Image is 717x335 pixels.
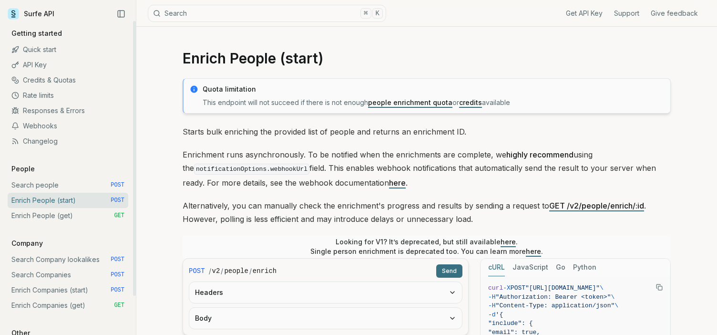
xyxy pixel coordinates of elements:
p: Starts bulk enriching the provided list of people and returns an enrichment ID. [183,125,671,138]
p: Quota limitation [203,84,665,94]
code: notificationOptions.webhookUrl [194,164,309,175]
button: cURL [488,259,505,276]
kbd: K [372,8,383,19]
a: people enrichment quota [368,98,452,106]
a: Webhooks [8,118,128,134]
a: here [389,178,406,188]
span: POST [511,284,525,292]
button: Headers [189,282,462,303]
kbd: ⌘ [360,8,371,19]
span: / [209,266,211,276]
span: -X [503,284,511,292]
p: Getting started [8,29,66,38]
button: Body [189,308,462,329]
span: curl [488,284,503,292]
span: "Content-Type: application/json" [496,302,615,309]
h1: Enrich People (start) [183,50,671,67]
a: Changelog [8,134,128,149]
button: JavaScript [512,259,548,276]
a: Enrich Companies (start) POST [8,283,128,298]
span: -d [488,311,496,318]
a: Quick start [8,42,128,57]
button: Go [556,259,565,276]
code: people [224,266,248,276]
p: Enrichment runs asynchronously. To be notified when the enrichments are complete, we using the fi... [183,148,671,189]
a: here [526,247,541,255]
a: Support [614,9,639,18]
a: Enrich People (start) POST [8,193,128,208]
a: Responses & Errors [8,103,128,118]
a: Enrich People (get) GET [8,208,128,223]
span: GET [114,212,124,220]
span: '{ [496,311,503,318]
p: Looking for V1? It’s deprecated, but still available . Single person enrichment is deprecated too... [310,237,543,256]
p: Company [8,239,47,248]
a: Get API Key [566,9,603,18]
span: / [249,266,252,276]
span: POST [189,266,205,276]
span: \ [611,293,615,301]
a: API Key [8,57,128,73]
button: Search⌘K [148,5,386,22]
button: Python [573,259,596,276]
p: People [8,164,39,174]
a: Search people POST [8,178,128,193]
strong: highly recommend [506,150,574,159]
span: "[URL][DOMAIN_NAME]" [525,284,600,292]
a: credits [459,98,482,106]
span: POST [111,197,124,204]
a: Credits & Quotas [8,73,128,88]
code: enrich [253,266,277,276]
span: POST [111,286,124,294]
a: here [501,238,516,246]
span: POST [111,271,124,279]
button: Send [436,264,462,278]
a: Search Companies POST [8,267,128,283]
code: v2 [212,266,220,276]
span: POST [111,181,124,189]
span: "include": { [488,320,533,327]
span: \ [600,284,604,292]
span: "Authorization: Bearer <token>" [496,293,611,301]
span: -H [488,302,496,309]
p: Alternatively, you can manually check the enrichment's progress and results by sending a request ... [183,199,671,226]
span: \ [615,302,618,309]
button: Copy Text [652,280,666,294]
button: Collapse Sidebar [114,7,128,21]
p: This endpoint will not succeed if there is not enough or available [203,98,665,107]
a: Surfe API [8,7,54,21]
a: Give feedback [651,9,698,18]
span: GET [114,302,124,309]
span: / [221,266,223,276]
a: GET /v2/people/enrich/:id [549,201,644,210]
a: Search Company lookalikes POST [8,252,128,267]
a: Rate limits [8,88,128,103]
span: POST [111,256,124,263]
span: -H [488,293,496,301]
a: Enrich Companies (get) GET [8,298,128,313]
